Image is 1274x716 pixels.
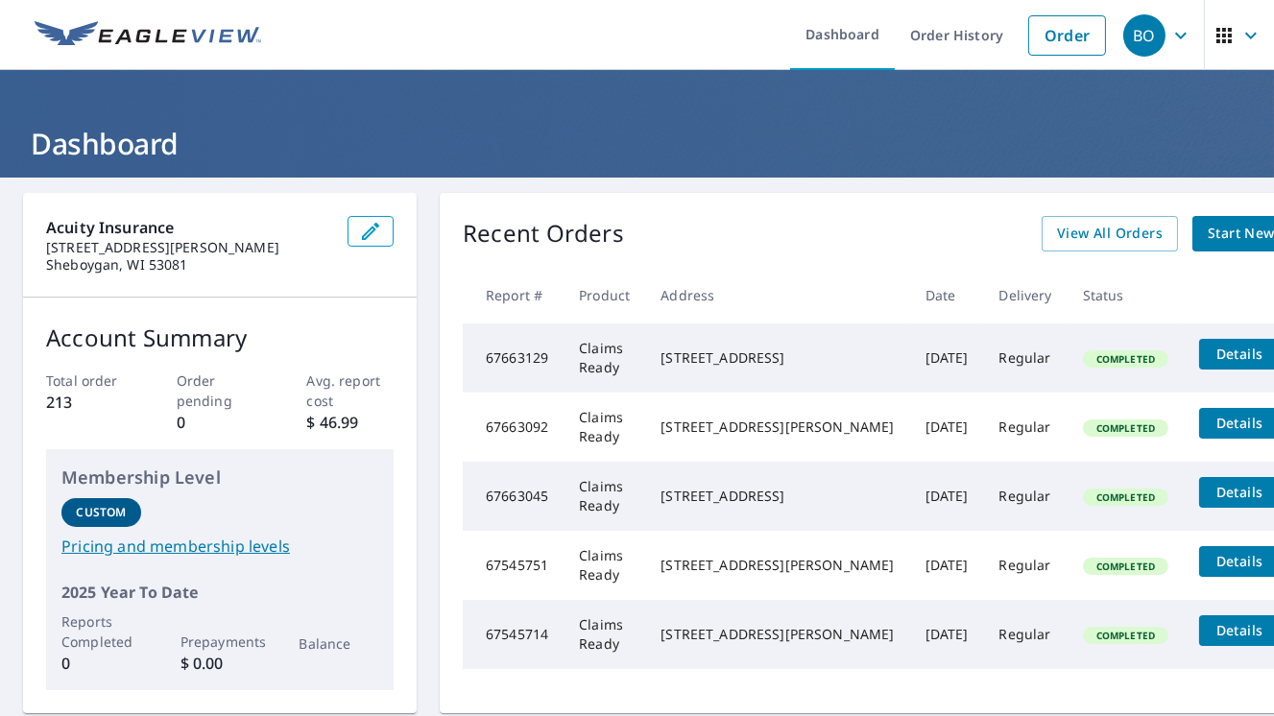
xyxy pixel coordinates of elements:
[1211,621,1268,639] span: Details
[1211,345,1268,363] span: Details
[564,462,645,531] td: Claims Ready
[1042,216,1178,251] a: View All Orders
[564,323,645,393] td: Claims Ready
[46,256,332,274] p: Sheboygan, WI 53081
[1085,629,1166,642] span: Completed
[463,600,564,669] td: 67545714
[61,535,378,558] a: Pricing and membership levels
[1085,352,1166,366] span: Completed
[564,531,645,600] td: Claims Ready
[661,625,894,644] div: [STREET_ADDRESS][PERSON_NAME]
[23,124,1251,163] h1: Dashboard
[180,652,260,675] p: $ 0.00
[177,411,264,434] p: 0
[46,370,133,391] p: Total order
[61,611,141,652] p: Reports Completed
[463,323,564,393] td: 67663129
[300,633,379,654] p: Balance
[463,531,564,600] td: 67545751
[910,600,984,669] td: [DATE]
[984,531,1068,600] td: Regular
[984,462,1068,531] td: Regular
[984,267,1068,323] th: Delivery
[910,531,984,600] td: [DATE]
[1028,15,1106,56] a: Order
[910,267,984,323] th: Date
[46,216,332,239] p: Acuity Insurance
[177,370,264,411] p: Order pending
[1123,14,1166,57] div: BO
[910,323,984,393] td: [DATE]
[645,267,909,323] th: Address
[35,21,261,50] img: EV Logo
[46,391,133,414] p: 213
[910,462,984,531] td: [DATE]
[984,323,1068,393] td: Regular
[1068,267,1184,323] th: Status
[61,465,378,490] p: Membership Level
[76,504,126,521] p: Custom
[463,267,564,323] th: Report #
[1211,483,1268,501] span: Details
[1057,222,1163,246] span: View All Orders
[61,581,378,604] p: 2025 Year To Date
[307,411,395,434] p: $ 46.99
[1085,560,1166,573] span: Completed
[463,393,564,462] td: 67663092
[564,267,645,323] th: Product
[1211,552,1268,570] span: Details
[463,462,564,531] td: 67663045
[46,321,394,355] p: Account Summary
[1085,490,1166,504] span: Completed
[564,600,645,669] td: Claims Ready
[661,487,894,506] div: [STREET_ADDRESS]
[661,348,894,368] div: [STREET_ADDRESS]
[463,216,624,251] p: Recent Orders
[661,418,894,437] div: [STREET_ADDRESS][PERSON_NAME]
[180,632,260,652] p: Prepayments
[661,556,894,575] div: [STREET_ADDRESS][PERSON_NAME]
[984,600,1068,669] td: Regular
[984,393,1068,462] td: Regular
[1085,421,1166,435] span: Completed
[46,239,332,256] p: [STREET_ADDRESS][PERSON_NAME]
[564,393,645,462] td: Claims Ready
[61,652,141,675] p: 0
[307,370,395,411] p: Avg. report cost
[1211,414,1268,432] span: Details
[910,393,984,462] td: [DATE]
